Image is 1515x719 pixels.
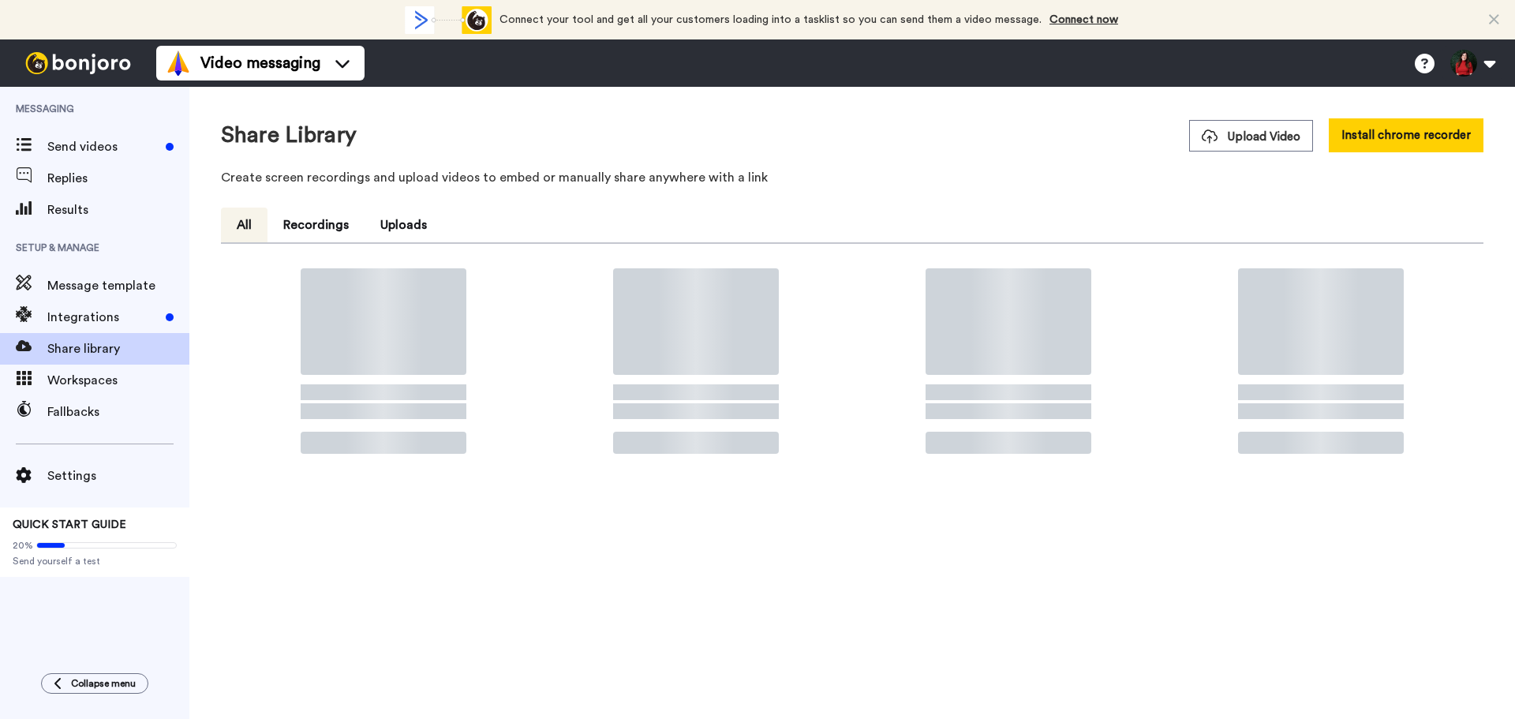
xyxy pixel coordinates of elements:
span: Replies [47,169,189,188]
span: Settings [47,466,189,485]
button: Collapse menu [41,673,148,694]
p: Create screen recordings and upload videos to embed or manually share anywhere with a link [221,168,1483,187]
span: Integrations [47,308,159,327]
span: Fallbacks [47,403,189,421]
span: Connect your tool and get all your customers loading into a tasklist so you can send them a video... [499,14,1042,25]
span: Collapse menu [71,677,136,690]
img: vm-color.svg [166,51,191,76]
span: Send videos [47,137,159,156]
span: Results [47,200,189,219]
button: Recordings [267,208,365,242]
button: Install chrome recorder [1329,118,1483,152]
button: Uploads [365,208,443,242]
span: Upload Video [1202,129,1300,145]
h1: Share Library [221,123,357,148]
span: Send yourself a test [13,555,177,567]
span: QUICK START GUIDE [13,519,126,530]
span: Message template [47,276,189,295]
span: Workspaces [47,371,189,390]
div: animation [405,6,492,34]
button: All [221,208,267,242]
span: Share library [47,339,189,358]
a: Connect now [1049,14,1118,25]
img: bj-logo-header-white.svg [19,52,137,74]
span: 20% [13,539,33,552]
button: Upload Video [1189,120,1313,152]
span: Video messaging [200,52,320,74]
